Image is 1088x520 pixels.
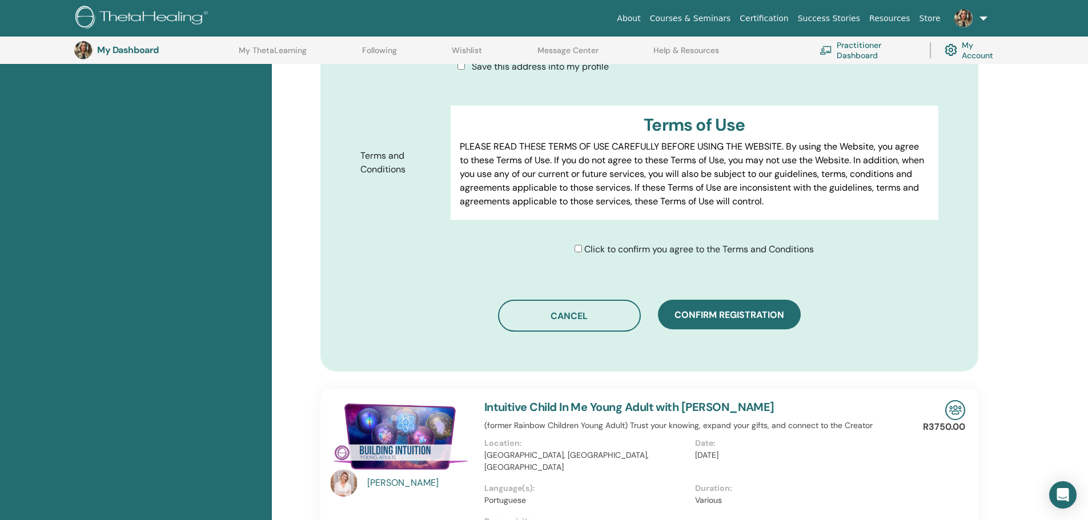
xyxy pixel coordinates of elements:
p: Duration: [695,482,899,494]
a: About [612,8,645,29]
a: Certification [735,8,793,29]
img: logo.png [75,6,212,31]
h3: My Dashboard [97,45,211,55]
label: Terms and Conditions [352,145,451,180]
span: Confirm registration [675,309,784,321]
button: Confirm registration [658,300,801,329]
p: Date: [695,437,899,449]
a: My Account [945,38,1002,63]
h3: Terms of Use [460,115,929,135]
p: [GEOGRAPHIC_DATA], [GEOGRAPHIC_DATA], [GEOGRAPHIC_DATA] [484,449,688,473]
span: Save this address into my profile [472,61,609,72]
a: Success Stories [793,8,865,29]
a: Courses & Seminars [645,8,736,29]
p: PLEASE READ THESE TERMS OF USE CAREFULLY BEFORE USING THE WEBSITE. By using the Website, you agre... [460,140,929,208]
img: default.jpg [954,9,973,27]
p: Language(s): [484,482,688,494]
a: Wishlist [452,46,482,64]
a: My ThetaLearning [239,46,307,64]
a: Help & Resources [653,46,719,64]
p: R3750.00 [923,420,965,434]
span: Cancel [551,310,588,322]
div: Open Intercom Messenger [1049,481,1077,509]
a: Store [915,8,945,29]
a: Intuitive Child In Me Young Adult with [PERSON_NAME] [484,400,774,414]
p: Location: [484,437,688,449]
img: In-Person Seminar [945,400,965,420]
span: Click to confirm you agree to the Terms and Conditions [584,243,814,255]
button: Cancel [498,300,641,332]
a: Following [362,46,397,64]
a: Practitioner Dashboard [820,38,916,63]
p: Lor IpsumDolorsi.ame Cons adipisci elits do eiusm tem incid, utl etdol, magnaali eni adminimve qu... [460,217,929,382]
a: Resources [865,8,915,29]
a: Message Center [537,46,599,64]
p: (former Rainbow Children Young Adult) Trust your knowing, expand your gifts, and connect to the C... [484,420,906,432]
p: Various [695,494,899,506]
img: cog.svg [945,41,957,59]
p: [DATE] [695,449,899,461]
a: [PERSON_NAME] [367,476,473,490]
p: Portuguese [484,494,688,506]
img: default.jpg [330,469,358,497]
img: chalkboard-teacher.svg [820,46,832,55]
img: Intuitive Child In Me Young Adult [330,400,471,473]
img: default.jpg [74,41,93,59]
